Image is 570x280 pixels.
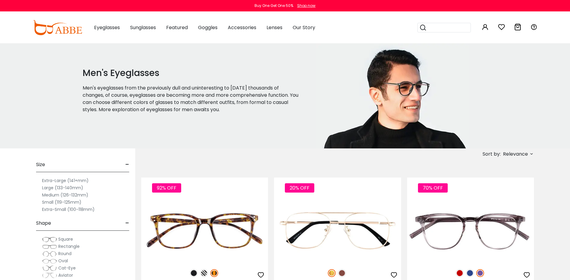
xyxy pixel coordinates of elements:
span: Eyeglasses [94,24,120,31]
p: Men's eyeglasses from the previously dull and uninteresting to [DATE] thousands of changes, of co... [83,84,301,113]
label: Large (133-140mm) [42,184,83,191]
label: Extra-Large (141+mm) [42,177,89,184]
a: Shop now [294,3,315,8]
img: Tortoise Clinoster - Plastic ,Universal Bridge Fit [141,199,268,263]
span: Oval [58,258,68,264]
img: Matte Black [190,269,198,277]
img: Purple [476,269,484,277]
span: Sort by: [483,151,501,157]
span: Round [58,251,72,257]
span: Shape [36,216,51,230]
span: 20% OFF [285,183,314,193]
span: Lenses [267,24,282,31]
span: Our Story [293,24,315,31]
div: Buy One Get One 50% [255,3,293,8]
img: Oval.png [42,258,57,264]
img: Aviator.png [42,272,57,278]
span: - [125,157,129,172]
span: Cat-Eye [58,265,76,271]
span: Relevance [503,149,528,160]
img: Cat-Eye.png [42,265,57,271]
img: Red [456,269,464,277]
img: Gold [328,269,336,277]
span: Goggles [198,24,218,31]
span: Aviator [58,272,73,278]
label: Small (119-125mm) [42,199,81,206]
img: Tortoise [210,269,218,277]
span: Square [58,236,73,242]
span: 70% OFF [418,183,448,193]
div: Shop now [297,3,315,8]
label: Medium (126-132mm) [42,191,88,199]
span: Rectangle [58,243,80,249]
img: Round.png [42,251,57,257]
img: Pattern [200,269,208,277]
img: Purple Zaire - TR ,Universal Bridge Fit [407,199,534,263]
img: Rectangle.png [42,244,57,250]
span: Sunglasses [130,24,156,31]
img: Square.png [42,236,57,242]
img: Blue [466,269,474,277]
h1: Men's Eyeglasses [83,68,301,78]
span: Accessories [228,24,256,31]
img: abbeglasses.com [33,20,82,35]
span: Size [36,157,45,172]
img: men's eyeglasses [316,43,469,148]
img: Gold Gatewood - Metal ,Adjust Nose Pads [274,199,401,263]
span: - [125,216,129,230]
span: 92% OFF [152,183,181,193]
img: Brown [338,269,346,277]
span: Featured [166,24,188,31]
label: Extra-Small (100-118mm) [42,206,95,213]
